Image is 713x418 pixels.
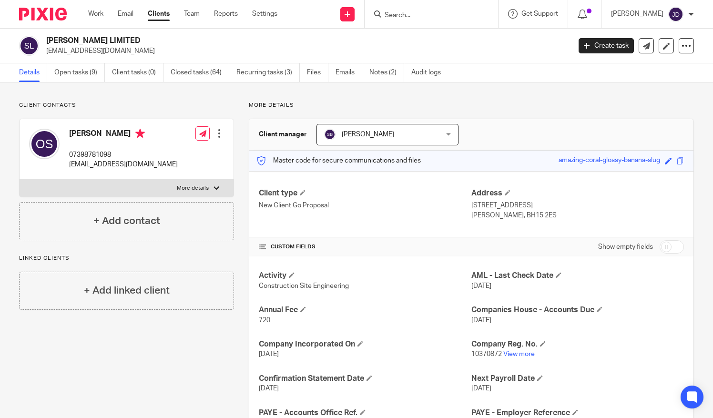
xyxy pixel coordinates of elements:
[259,283,349,289] span: Construction Site Engineering
[93,214,160,228] h4: + Add contact
[177,184,209,192] p: More details
[471,201,684,210] p: [STREET_ADDRESS]
[259,317,270,324] span: 720
[611,9,663,19] p: [PERSON_NAME]
[171,63,229,82] a: Closed tasks (64)
[259,385,279,392] span: [DATE]
[471,271,684,281] h4: AML - Last Check Date
[384,11,469,20] input: Search
[259,130,307,139] h3: Client manager
[598,242,653,252] label: Show empty fields
[249,102,694,109] p: More details
[471,305,684,315] h4: Companies House - Accounts Due
[112,63,163,82] a: Client tasks (0)
[236,63,300,82] a: Recurring tasks (3)
[256,156,421,165] p: Master code for secure communications and files
[579,38,634,53] a: Create task
[307,63,328,82] a: Files
[19,63,47,82] a: Details
[342,131,394,138] span: [PERSON_NAME]
[471,211,684,220] p: [PERSON_NAME], BH15 2ES
[184,9,200,19] a: Team
[411,63,448,82] a: Audit logs
[259,271,471,281] h4: Activity
[259,243,471,251] h4: CUSTOM FIELDS
[471,317,491,324] span: [DATE]
[214,9,238,19] a: Reports
[259,305,471,315] h4: Annual Fee
[84,283,170,298] h4: + Add linked client
[19,255,234,262] p: Linked clients
[471,385,491,392] span: [DATE]
[503,351,535,357] a: View more
[471,283,491,289] span: [DATE]
[471,188,684,198] h4: Address
[259,408,471,418] h4: PAYE - Accounts Office Ref.
[471,374,684,384] h4: Next Payroll Date
[369,63,404,82] a: Notes (2)
[135,129,145,138] i: Primary
[471,408,684,418] h4: PAYE - Employer Reference
[19,102,234,109] p: Client contacts
[259,351,279,357] span: [DATE]
[69,160,178,169] p: [EMAIL_ADDRESS][DOMAIN_NAME]
[148,9,170,19] a: Clients
[54,63,105,82] a: Open tasks (9)
[69,150,178,160] p: 07398781098
[259,188,471,198] h4: Client type
[471,351,502,357] span: 10370872
[46,36,461,46] h2: [PERSON_NAME] LIMITED
[19,8,67,20] img: Pixie
[521,10,558,17] span: Get Support
[88,9,103,19] a: Work
[252,9,277,19] a: Settings
[19,36,39,56] img: svg%3E
[324,129,336,140] img: svg%3E
[336,63,362,82] a: Emails
[29,129,60,159] img: svg%3E
[118,9,133,19] a: Email
[259,201,471,210] p: New Client Go Proposal
[259,339,471,349] h4: Company Incorporated On
[559,155,660,166] div: amazing-coral-glossy-banana-slug
[471,339,684,349] h4: Company Reg. No.
[259,374,471,384] h4: Confirmation Statement Date
[668,7,683,22] img: svg%3E
[46,46,564,56] p: [EMAIL_ADDRESS][DOMAIN_NAME]
[69,129,178,141] h4: [PERSON_NAME]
